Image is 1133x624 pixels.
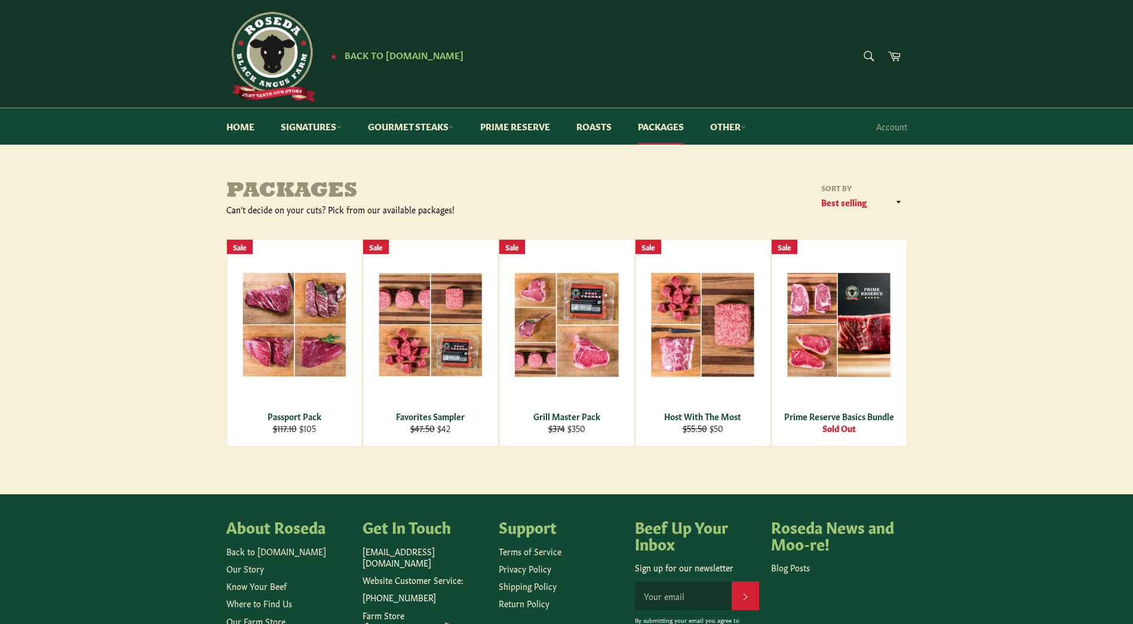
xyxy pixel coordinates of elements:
[787,272,892,378] img: Prime Reserve Basics Bundle
[226,518,351,535] h4: About Roseda
[635,240,661,255] div: Sale
[378,273,483,377] img: Favorites Sampler
[226,12,316,102] img: Roseda Beef
[410,422,435,434] s: $47.50
[468,108,562,145] a: Prime Reserve
[234,411,354,422] div: Passport Pack
[548,422,565,434] s: $374
[626,108,696,145] a: Packages
[226,204,567,215] div: Can't decide on your cuts? Pick from our available packages!
[499,562,551,574] a: Privacy Policy
[363,240,389,255] div: Sale
[771,239,907,446] a: Prime Reserve Basics Bundle Prime Reserve Basics Bundle Sold Out
[499,580,557,592] a: Shipping Policy
[330,51,337,60] span: ★
[363,546,487,569] p: [EMAIL_ADDRESS][DOMAIN_NAME]
[772,240,797,255] div: Sale
[269,108,354,145] a: Signatures
[499,518,623,535] h4: Support
[564,108,624,145] a: Roasts
[226,239,363,446] a: Passport Pack Passport Pack $117.10 $105
[635,518,759,551] h4: Beef Up Your Inbox
[635,562,759,573] p: Sign up for our newsletter
[771,518,895,551] h4: Roseda News and Moo-re!
[324,51,463,60] a: ★ Back to [DOMAIN_NAME]
[771,561,810,573] a: Blog Posts
[683,422,707,434] s: $55.50
[643,411,763,422] div: Host With The Most
[870,109,913,144] a: Account
[234,423,354,434] div: $105
[226,545,326,557] a: Back to [DOMAIN_NAME]
[226,562,264,574] a: Our Story
[698,108,758,145] a: Other
[499,597,549,609] a: Return Policy
[499,240,525,255] div: Sale
[363,239,499,446] a: Favorites Sampler Favorites Sampler $47.50 $42
[779,411,899,422] div: Prime Reserve Basics Bundle
[514,272,619,378] img: Grill Master Pack
[506,411,627,422] div: Grill Master Pack
[635,239,771,446] a: Host With The Most Host With The Most $55.50 $50
[273,422,297,434] s: $117.10
[226,180,567,204] h1: Packages
[356,108,466,145] a: Gourmet Steaks
[506,423,627,434] div: $350
[499,545,561,557] a: Terms of Service
[242,272,347,377] img: Passport Pack
[363,592,487,603] p: [PHONE_NUMBER]
[370,423,490,434] div: $42
[214,108,266,145] a: Home
[818,183,907,193] label: Sort by
[345,48,463,61] span: Back to [DOMAIN_NAME]
[227,240,253,255] div: Sale
[779,423,899,434] div: Sold Out
[363,574,487,586] p: Website Customer Service:
[499,239,635,446] a: Grill Master Pack Grill Master Pack $374 $350
[635,582,732,610] input: Your email
[363,518,487,535] h4: Get In Touch
[370,411,490,422] div: Favorites Sampler
[226,580,287,592] a: Know Your Beef
[643,423,763,434] div: $50
[226,597,292,609] a: Where to Find Us
[650,272,756,378] img: Host With The Most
